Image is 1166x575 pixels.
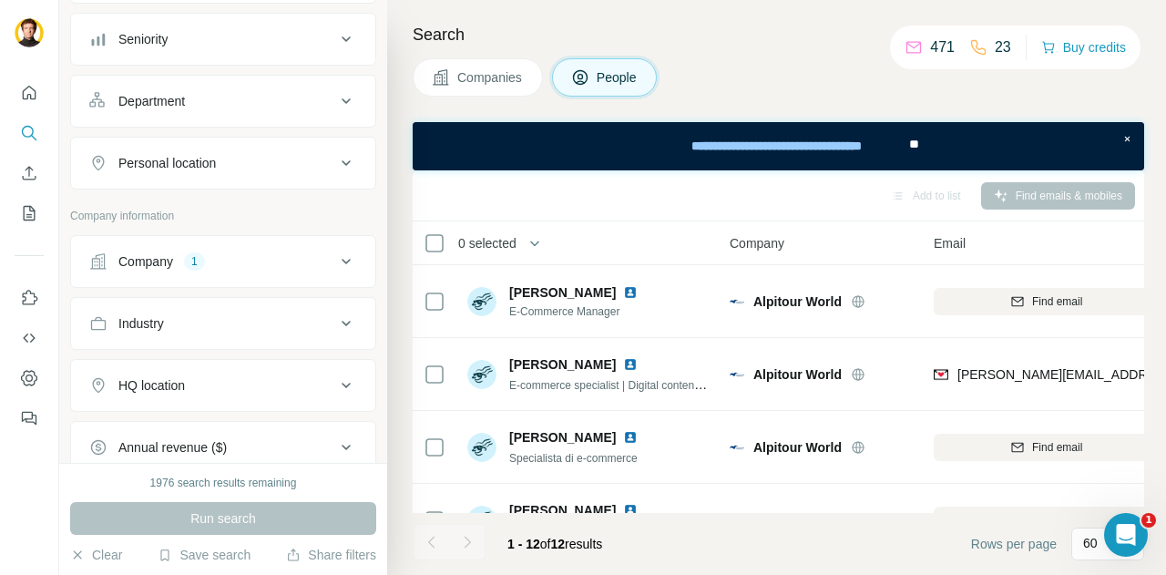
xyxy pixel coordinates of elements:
span: [PERSON_NAME] [509,428,616,447]
div: Industry [118,314,164,333]
span: Alpitour World [753,365,842,384]
img: Logo of Alpitour World [730,294,744,309]
button: Search [15,117,44,149]
img: provider findymail logo [934,365,948,384]
span: 1 [1141,513,1156,528]
span: [PERSON_NAME] [509,501,616,519]
img: LinkedIn logo [623,285,638,300]
span: Rows per page [971,535,1057,553]
span: 1 - 12 [507,537,540,551]
button: Dashboard [15,362,44,395]
span: 12 [551,537,566,551]
button: My lists [15,197,44,230]
div: Personal location [118,154,216,172]
button: Personal location [71,141,375,185]
span: 0 selected [458,234,517,252]
p: 60 [1083,534,1098,552]
button: Save search [158,546,251,564]
button: Find email [934,288,1159,315]
button: Clear [70,546,122,564]
img: Logo of Alpitour World [730,367,744,382]
span: Company [730,234,784,252]
span: [PERSON_NAME] [509,355,616,374]
img: Avatar [467,433,496,462]
button: Find email [934,434,1159,461]
span: E-Commerce Manager [509,303,645,320]
button: Annual revenue ($) [71,426,375,469]
div: Seniority [118,30,168,48]
button: Seniority [71,17,375,61]
div: 1976 search results remaining [150,475,297,491]
button: Department [71,79,375,123]
button: Company1 [71,240,375,283]
span: Alpitour World [753,511,842,529]
div: Department [118,92,185,110]
img: Logo of Alpitour World [730,440,744,455]
button: Share filters [286,546,376,564]
button: Find email [934,507,1159,534]
img: Avatar [15,18,44,47]
button: Buy credits [1041,35,1126,60]
button: Industry [71,302,375,345]
span: results [507,537,602,551]
button: Use Surfe API [15,322,44,354]
h4: Search [413,22,1144,47]
div: Company [118,252,173,271]
iframe: Banner [413,122,1144,170]
button: Feedback [15,402,44,435]
p: 471 [930,36,955,58]
p: 23 [995,36,1011,58]
span: Specialista di e-commerce [509,452,638,465]
span: Email [934,234,966,252]
span: People [597,68,639,87]
img: Logo of Alpitour World [730,513,744,528]
button: Enrich CSV [15,157,44,190]
span: Alpitour World [753,438,842,457]
span: [PERSON_NAME] [509,283,616,302]
button: HQ location [71,364,375,407]
img: LinkedIn logo [623,430,638,445]
div: 1 [184,253,205,270]
span: E-commerce specialist | Digital content & UX [509,377,726,392]
button: Quick start [15,77,44,109]
img: LinkedIn logo [623,357,638,372]
button: Use Surfe on LinkedIn [15,282,44,314]
p: Company information [70,208,376,224]
img: Avatar [467,360,496,389]
div: HQ location [118,376,185,395]
img: Avatar [467,506,496,535]
div: Annual revenue ($) [118,438,227,457]
img: Avatar [467,287,496,316]
span: Find email [1032,439,1082,456]
img: LinkedIn logo [623,503,638,518]
span: Alpitour World [753,293,842,311]
span: Companies [457,68,524,87]
span: Find email [1032,512,1082,529]
iframe: Intercom live chat [1104,513,1148,557]
span: of [540,537,551,551]
span: Find email [1032,293,1082,310]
